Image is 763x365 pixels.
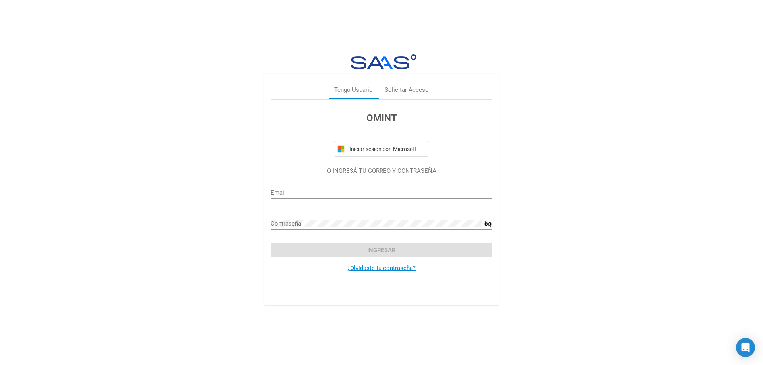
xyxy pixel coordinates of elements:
button: Iniciar sesión con Microsoft [334,141,429,157]
div: Open Intercom Messenger [736,338,755,357]
button: Ingresar [271,243,492,257]
h3: OMINT [271,111,492,125]
p: O INGRESÁ TU CORREO Y CONTRASEÑA [271,166,492,176]
mat-icon: visibility_off [484,219,492,229]
div: Solicitar Acceso [385,85,429,95]
div: Tengo Usuario [334,85,373,95]
a: ¿Olvidaste tu contraseña? [347,265,416,272]
span: Iniciar sesión con Microsoft [348,146,426,152]
span: Ingresar [367,247,396,254]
